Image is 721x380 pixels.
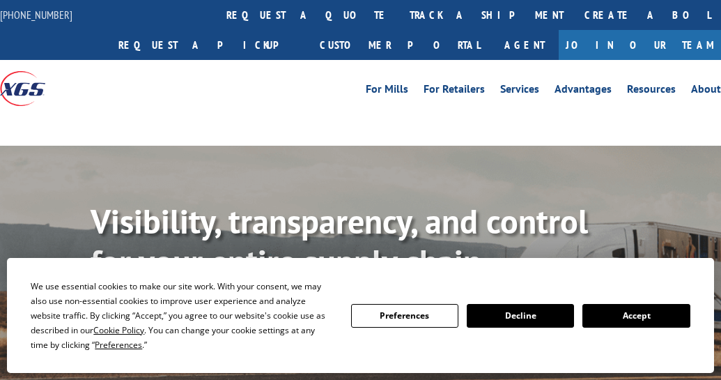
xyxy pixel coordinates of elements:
button: Accept [582,304,690,328]
a: Services [500,84,539,99]
a: Advantages [555,84,612,99]
span: Cookie Policy [93,324,144,336]
a: For Retailers [424,84,485,99]
a: Request a pickup [108,30,309,60]
a: Join Our Team [559,30,721,60]
a: Agent [490,30,559,60]
a: Resources [627,84,676,99]
a: About [691,84,721,99]
span: Preferences [95,339,142,351]
a: Customer Portal [309,30,490,60]
a: For Mills [366,84,408,99]
button: Decline [467,304,574,328]
button: Preferences [351,304,458,328]
div: Cookie Consent Prompt [7,258,714,373]
div: We use essential cookies to make our site work. With your consent, we may also use non-essential ... [31,279,334,352]
b: Visibility, transparency, and control for your entire supply chain. [91,199,588,283]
